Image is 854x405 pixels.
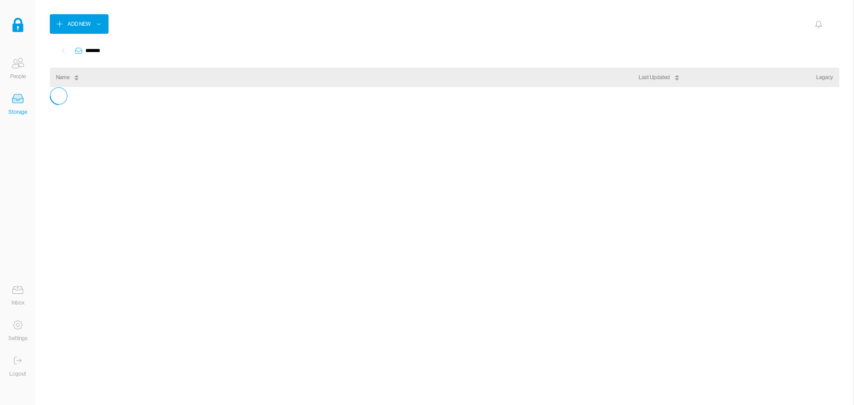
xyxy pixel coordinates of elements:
[68,20,91,28] div: Add New
[8,334,28,343] div: Settings
[56,73,69,82] div: Name
[12,298,24,307] div: Inbox
[50,87,68,105] svg: audio-loading
[10,72,26,81] div: People
[639,73,670,82] div: Last Updated
[8,108,27,116] div: Storage
[50,14,109,34] button: Add New
[9,369,26,378] div: Logout
[816,73,833,82] div: Legacy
